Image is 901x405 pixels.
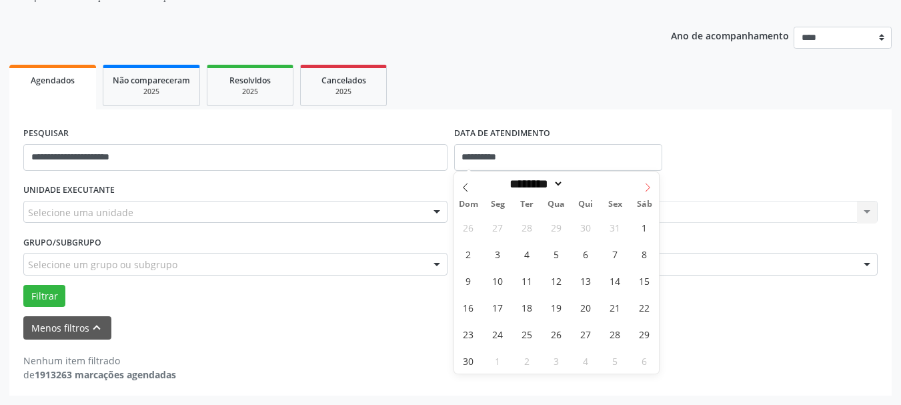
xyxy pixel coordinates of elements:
span: Novembro 27, 2025 [573,321,599,347]
span: Novembro 24, 2025 [485,321,511,347]
span: Novembro 13, 2025 [573,268,599,294]
span: Novembro 22, 2025 [632,294,658,320]
span: Outubro 28, 2025 [514,214,540,240]
span: Novembro 14, 2025 [602,268,628,294]
span: Outubro 29, 2025 [544,214,570,240]
span: Novembro 23, 2025 [456,321,482,347]
span: Ter [512,200,542,209]
span: Cancelados [321,75,366,86]
span: Novembro 4, 2025 [514,241,540,267]
span: Novembro 16, 2025 [456,294,482,320]
span: Resolvidos [229,75,271,86]
span: Selecione um grupo ou subgrupo [28,258,177,272]
span: Novembro 18, 2025 [514,294,540,320]
span: Novembro 3, 2025 [485,241,511,267]
span: Outubro 26, 2025 [456,214,482,240]
span: Outubro 27, 2025 [485,214,511,240]
span: Dezembro 4, 2025 [573,348,599,374]
span: Dezembro 3, 2025 [544,348,570,374]
span: Novembro 10, 2025 [485,268,511,294]
span: Agendados [31,75,75,86]
span: Novembro 11, 2025 [514,268,540,294]
p: Ano de acompanhamento [671,27,789,43]
span: Dezembro 6, 2025 [632,348,658,374]
button: Menos filtroskeyboard_arrow_up [23,316,111,340]
span: Novembro 1, 2025 [632,214,658,240]
span: Novembro 2, 2025 [456,241,482,267]
label: DATA DE ATENDIMENTO [454,123,550,144]
span: Seg [483,200,512,209]
div: 2025 [113,87,190,97]
div: Nenhum item filtrado [23,354,176,368]
label: Grupo/Subgrupo [23,232,101,253]
span: Novembro 21, 2025 [602,294,628,320]
button: Filtrar [23,285,65,308]
span: Novembro 15, 2025 [632,268,658,294]
span: Novembro 6, 2025 [573,241,599,267]
span: Qui [571,200,600,209]
span: Novembro 29, 2025 [632,321,658,347]
span: Novembro 28, 2025 [602,321,628,347]
i: keyboard_arrow_up [89,320,104,335]
span: Novembro 5, 2025 [544,241,570,267]
span: Novembro 30, 2025 [456,348,482,374]
span: Novembro 12, 2025 [544,268,570,294]
label: PESQUISAR [23,123,69,144]
label: UNIDADE EXECUTANTE [23,180,115,201]
span: Não compareceram [113,75,190,86]
span: Dezembro 1, 2025 [485,348,511,374]
span: Novembro 17, 2025 [485,294,511,320]
span: Outubro 31, 2025 [602,214,628,240]
span: Novembro 19, 2025 [544,294,570,320]
div: 2025 [310,87,377,97]
span: Novembro 9, 2025 [456,268,482,294]
span: Selecione uma unidade [28,206,133,220]
input: Year [564,177,608,191]
span: Dezembro 2, 2025 [514,348,540,374]
span: Novembro 7, 2025 [602,241,628,267]
span: Novembro 8, 2025 [632,241,658,267]
span: Novembro 26, 2025 [544,321,570,347]
div: 2025 [217,87,283,97]
span: Novembro 25, 2025 [514,321,540,347]
span: Dom [454,200,484,209]
div: de [23,368,176,382]
span: Qua [542,200,571,209]
select: Month [506,177,564,191]
span: Outubro 30, 2025 [573,214,599,240]
span: Sáb [630,200,659,209]
span: Sex [600,200,630,209]
span: Novembro 20, 2025 [573,294,599,320]
strong: 1913263 marcações agendadas [35,368,176,381]
span: Dezembro 5, 2025 [602,348,628,374]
